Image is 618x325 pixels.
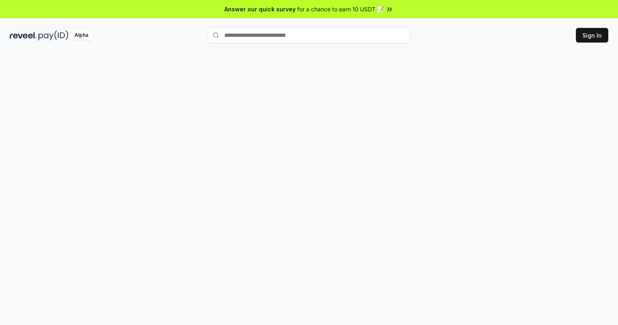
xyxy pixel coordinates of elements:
div: Alpha [70,30,93,40]
button: Sign In [576,28,608,42]
img: pay_id [38,30,68,40]
img: reveel_dark [10,30,37,40]
span: for a chance to earn 10 USDT 📝 [297,5,384,13]
span: Answer our quick survey [224,5,296,13]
